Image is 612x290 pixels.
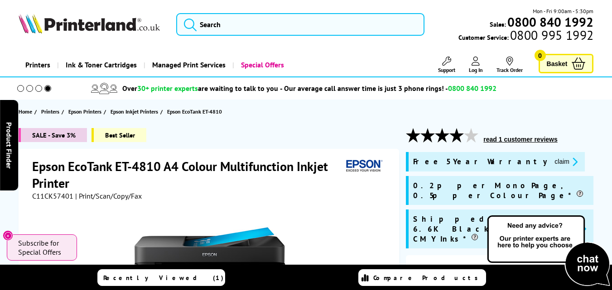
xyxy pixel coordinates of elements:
[103,274,224,282] span: Recently Viewed (1)
[19,128,87,142] span: SALE - Save 3%
[507,14,593,30] b: 0800 840 1992
[552,157,580,167] button: promo-description
[167,107,224,116] a: Epson EcoTank ET-4810
[41,107,59,116] span: Printers
[469,67,483,73] span: Log In
[358,269,486,286] a: Compare Products
[176,13,424,36] input: Search
[373,274,483,282] span: Compare Products
[32,158,343,191] h1: Epson EcoTank ET-4810 A4 Colour Multifunction Inkjet Printer
[111,107,158,116] span: Epson Inkjet Printers
[18,238,68,257] span: Subscribe for Special Offers
[469,57,483,73] a: Log In
[438,57,455,73] a: Support
[167,107,222,116] span: Epson EcoTank ET-4810
[342,158,384,175] img: Epson
[485,214,612,288] img: Open Live Chat window
[490,20,506,29] span: Sales:
[19,14,160,33] img: Printerland Logo
[75,191,142,200] span: | Print/Scan/Copy/Fax
[68,107,104,116] a: Epson Printers
[438,67,455,73] span: Support
[539,54,594,73] a: Basket 0
[68,107,101,116] span: Epson Printers
[32,191,73,200] span: C11CK57401
[458,31,593,42] span: Customer Service:
[19,53,57,76] a: Printers
[41,107,62,116] a: Printers
[19,14,165,35] a: Printerland Logo
[547,57,568,70] span: Basket
[66,53,137,76] span: Ink & Toner Cartridges
[481,135,560,143] button: read 1 customer reviews
[506,18,593,26] a: 0800 840 1992
[19,107,32,116] span: Home
[509,31,593,39] span: 0800 995 1992
[122,84,278,93] span: Over are waiting to talk to you
[97,269,225,286] a: Recently Viewed (1)
[533,7,593,15] span: Mon - Fri 9:00am - 5:30pm
[415,264,584,278] div: Why buy me?
[19,107,34,116] a: Home
[535,50,546,61] span: 0
[413,214,561,244] span: Shipped with 6.6K Black & 5.9K CMY Inks*
[144,53,232,76] a: Managed Print Services
[92,128,146,142] span: Best Seller
[413,181,589,200] span: 0.2p per Mono Page, 0.5p per Colour Page*
[280,84,496,93] span: - Our average call answer time is just 3 phone rings! -
[413,157,547,167] span: Free 5 Year Warranty
[57,53,144,76] a: Ink & Toner Cartridges
[5,122,14,168] span: Product Finder
[448,84,496,93] span: 0800 840 1992
[137,84,198,93] span: 30+ printer experts
[496,57,523,73] a: Track Order
[3,230,13,241] button: Close
[111,107,160,116] a: Epson Inkjet Printers
[232,53,291,76] a: Special Offers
